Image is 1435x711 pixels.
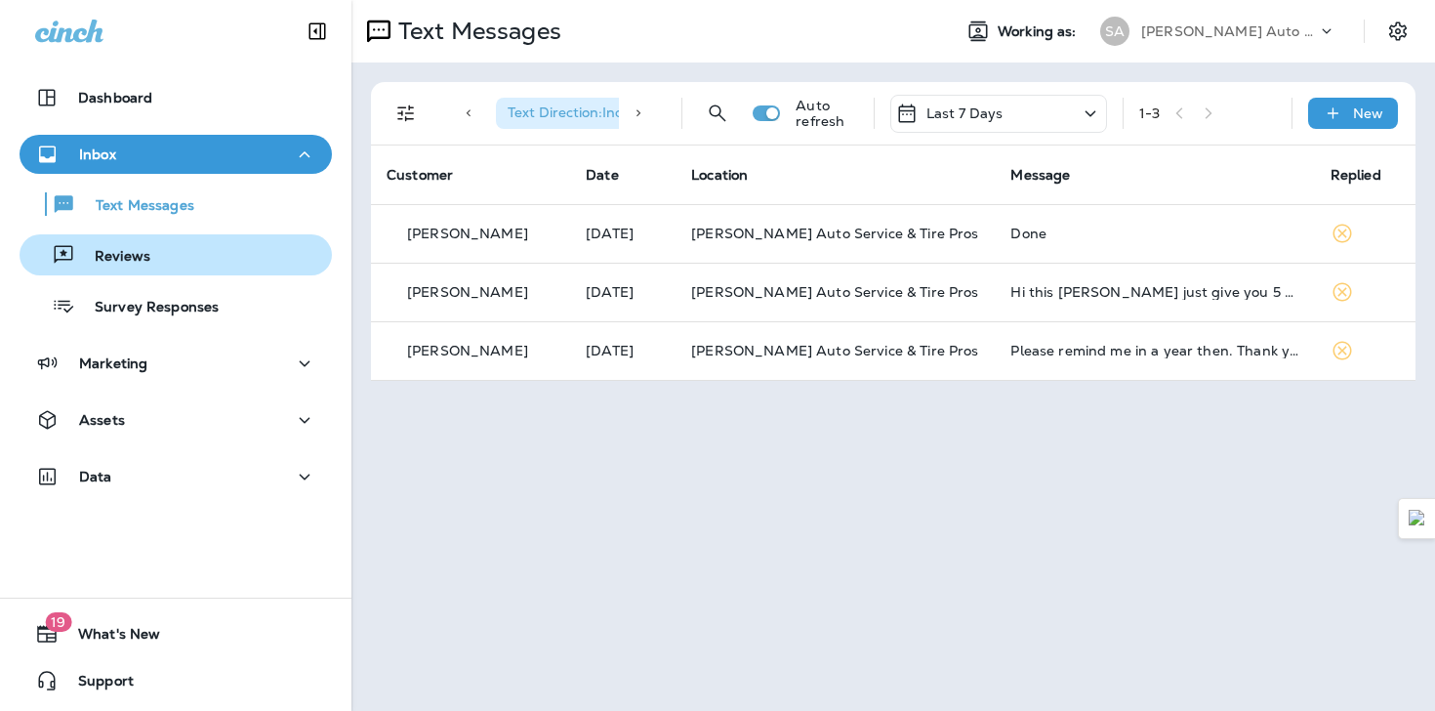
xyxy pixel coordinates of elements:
button: 19What's New [20,614,332,653]
button: Filters [387,94,426,133]
span: 19 [45,612,71,632]
p: [PERSON_NAME] [407,284,528,300]
button: Search Messages [698,94,737,133]
p: Survey Responses [75,299,219,317]
button: Survey Responses [20,285,332,326]
p: Reviews [75,248,150,267]
button: Dashboard [20,78,332,117]
p: Sep 10, 2025 09:49 AM [586,343,660,358]
div: 1 - 3 [1139,105,1160,121]
span: Customer [387,166,453,184]
span: Date [586,166,619,184]
p: Last 7 Days [926,105,1004,121]
span: Working as: [998,23,1081,40]
span: [PERSON_NAME] Auto Service & Tire Pros [691,342,978,359]
p: [PERSON_NAME] [407,226,528,241]
p: Sep 12, 2025 08:44 AM [586,226,660,241]
p: Dashboard [78,90,152,105]
button: Collapse Sidebar [290,12,345,51]
p: Assets [79,412,125,428]
img: Detect Auto [1409,510,1426,527]
div: Done [1010,226,1298,241]
span: What's New [59,626,160,649]
p: Text Messages [390,17,561,46]
div: Please remind me in a year then. Thank you for your excellent service [1010,343,1298,358]
div: Hi this Ford yamamoto just give you 5 stars and great service and Luis Flores thank [1010,284,1298,300]
button: Inbox [20,135,332,174]
p: Marketing [79,355,147,371]
span: Message [1010,166,1070,184]
div: SA [1100,17,1129,46]
p: [PERSON_NAME] [407,343,528,358]
p: [PERSON_NAME] Auto Service & Tire Pros [1141,23,1317,39]
span: Text Direction : Incoming [508,104,663,121]
span: Support [59,673,134,696]
button: Data [20,457,332,496]
button: Settings [1380,14,1415,49]
button: Assets [20,400,332,439]
span: Location [691,166,748,184]
span: [PERSON_NAME] Auto Service & Tire Pros [691,283,978,301]
p: Inbox [79,146,116,162]
p: Text Messages [76,197,194,216]
div: Text Direction:Incoming [496,98,695,129]
button: Marketing [20,344,332,383]
p: New [1353,105,1383,121]
button: Text Messages [20,184,332,225]
span: Replied [1331,166,1381,184]
button: Support [20,661,332,700]
p: Auto refresh [796,98,857,129]
button: Reviews [20,234,332,275]
p: Data [79,469,112,484]
p: Sep 11, 2025 11:06 AM [586,284,660,300]
span: [PERSON_NAME] Auto Service & Tire Pros [691,225,978,242]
